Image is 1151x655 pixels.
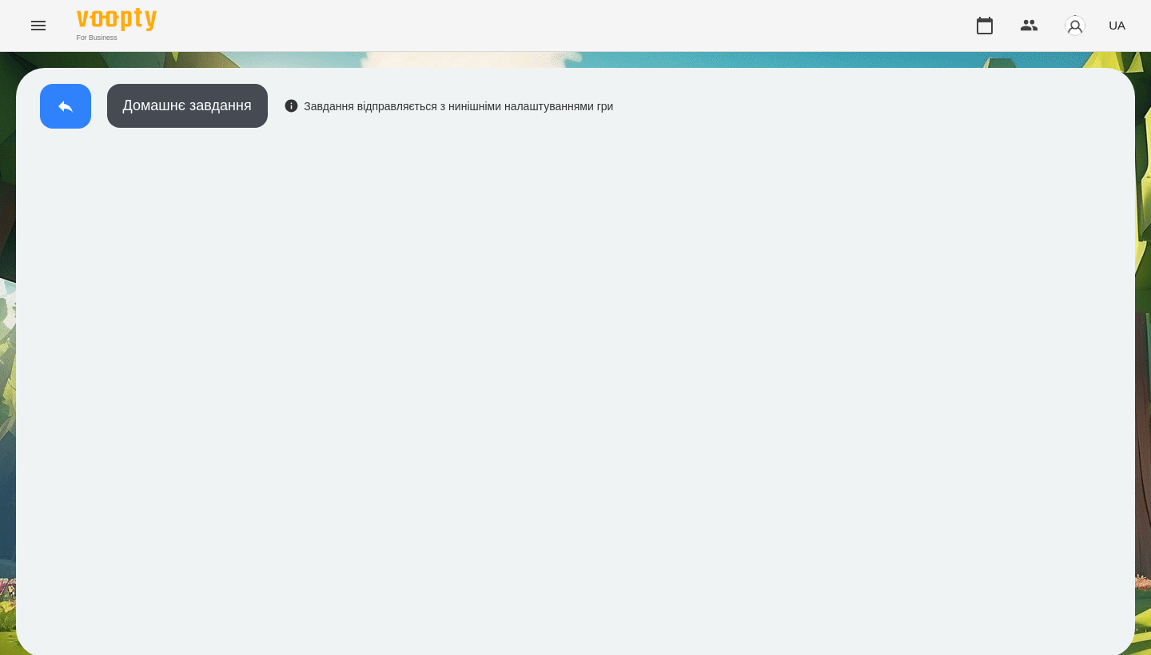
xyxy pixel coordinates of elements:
[284,98,614,114] div: Завдання відправляється з нинішніми налаштуваннями гри
[107,84,268,128] button: Домашнє завдання
[77,33,157,43] span: For Business
[1064,14,1086,37] img: avatar_s.png
[77,8,157,31] img: Voopty Logo
[19,6,58,45] button: Menu
[1102,10,1132,40] button: UA
[1109,17,1125,34] span: UA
